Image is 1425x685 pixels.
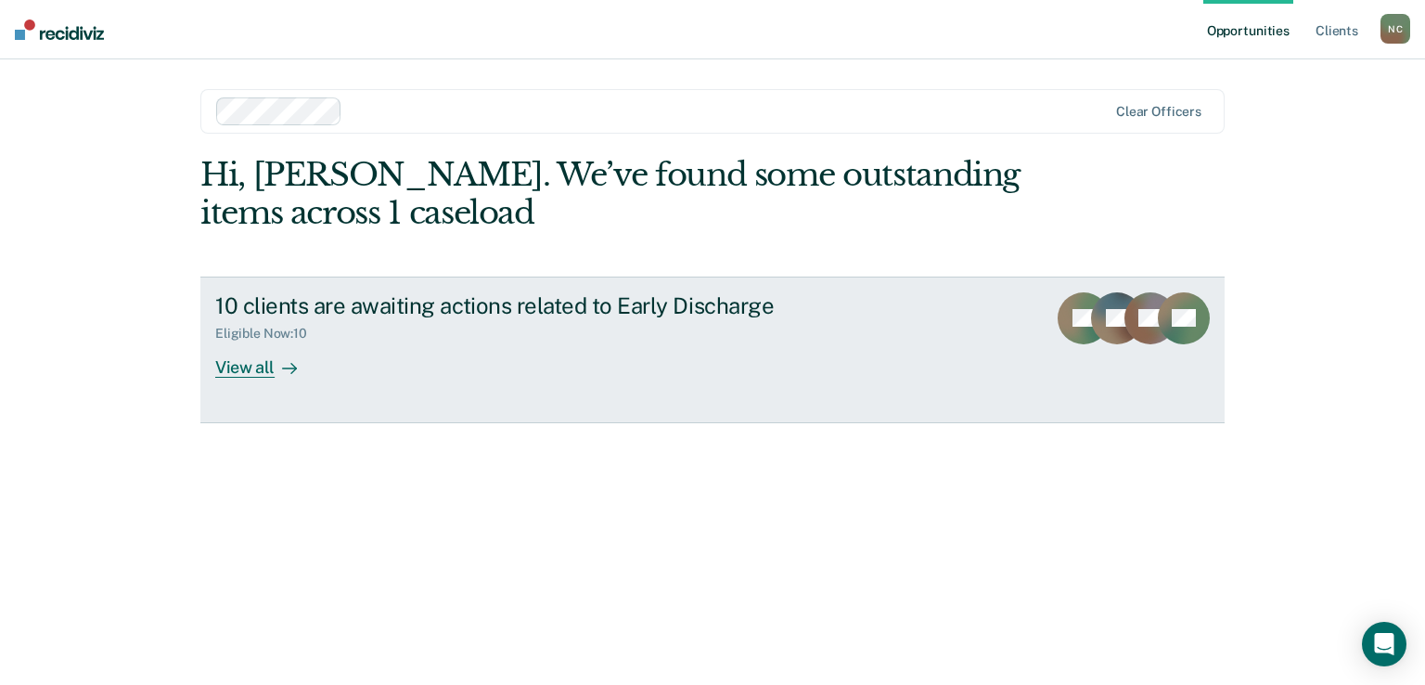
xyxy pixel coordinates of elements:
div: Clear officers [1116,104,1201,120]
div: 10 clients are awaiting actions related to Early Discharge [215,292,867,319]
button: NC [1380,14,1410,44]
div: Open Intercom Messenger [1362,622,1406,666]
div: Hi, [PERSON_NAME]. We’ve found some outstanding items across 1 caseload [200,156,1020,232]
div: N C [1380,14,1410,44]
div: Eligible Now : 10 [215,326,322,342]
a: 10 clients are awaiting actions related to Early DischargeEligible Now:10View all [200,277,1225,423]
img: Recidiviz [15,19,104,40]
div: View all [215,342,319,378]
